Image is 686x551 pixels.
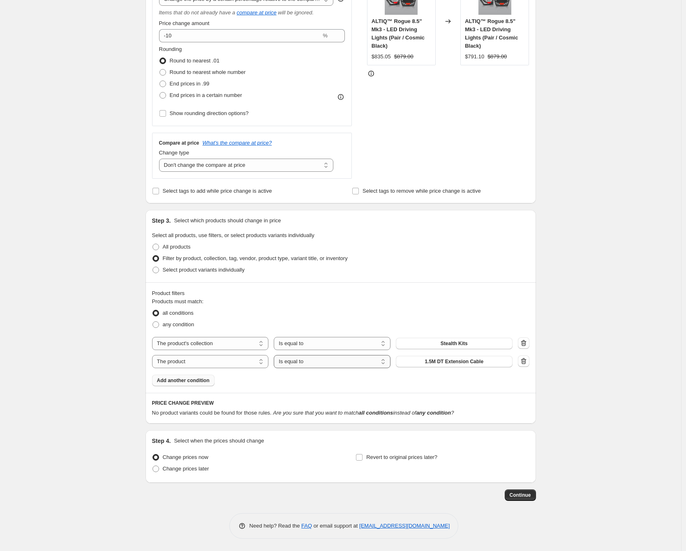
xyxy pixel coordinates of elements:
[394,53,413,61] strike: $879.00
[174,437,264,445] p: Select when the prices should change
[174,217,281,225] p: Select which products should change in price
[152,289,529,297] div: Product filters
[163,267,245,273] span: Select product variants individually
[366,454,437,460] span: Revert to original prices later?
[159,9,236,16] i: Items that do not already have a
[425,358,483,365] span: 1.5M DT Extension Cable
[273,410,454,416] i: Are you sure that you want to match instead of ?
[152,400,529,406] h6: PRICE CHANGE PREVIEW
[152,232,314,238] span: Select all products, use filters, or select products variants individually
[396,356,513,367] button: 1.5M DT Extension Cable
[359,523,450,529] a: [EMAIL_ADDRESS][DOMAIN_NAME]
[465,53,484,61] div: $791.10
[416,410,451,416] b: any condition
[249,523,302,529] span: Need help? Read the
[152,217,171,225] h2: Step 3.
[301,523,312,529] a: FAQ
[163,466,209,472] span: Change prices later
[465,18,518,49] span: ALTIQ™ Rogue 8.5" Mk3 - LED Driving Lights (Pair / Cosmic Black)
[152,410,272,416] span: No product variants could be found for those rules.
[312,523,359,529] span: or email support at
[170,69,246,75] span: Round to nearest whole number
[152,298,204,304] span: Products must match:
[163,454,208,460] span: Change prices now
[170,58,219,64] span: Round to nearest .01
[163,188,272,194] span: Select tags to add while price change is active
[159,20,210,26] span: Price change amount
[157,377,210,384] span: Add another condition
[396,338,513,349] button: Stealth Kits
[505,489,536,501] button: Continue
[278,9,314,16] i: will be ignored.
[152,375,215,386] button: Add another condition
[510,492,531,498] span: Continue
[170,92,242,98] span: End prices in a certain number
[363,188,481,194] span: Select tags to remove while price change is active
[163,310,194,316] span: all conditions
[159,150,189,156] span: Change type
[170,110,249,116] span: Show rounding direction options?
[237,9,277,16] button: compare at price
[159,46,182,52] span: Rounding
[170,81,210,87] span: End prices in .99
[323,32,328,39] span: %
[163,244,191,250] span: All products
[159,140,199,146] h3: Compare at price
[372,18,425,49] span: ALTIQ™ Rogue 8.5" Mk3 - LED Driving Lights (Pair / Cosmic Black)
[372,53,391,61] div: $835.05
[358,410,393,416] b: all conditions
[487,53,507,61] strike: $879.00
[163,255,348,261] span: Filter by product, collection, tag, vendor, product type, variant title, or inventory
[152,437,171,445] h2: Step 4.
[163,321,194,327] span: any condition
[441,340,468,347] span: Stealth Kits
[159,29,321,42] input: -20
[203,140,272,146] button: What's the compare at price?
